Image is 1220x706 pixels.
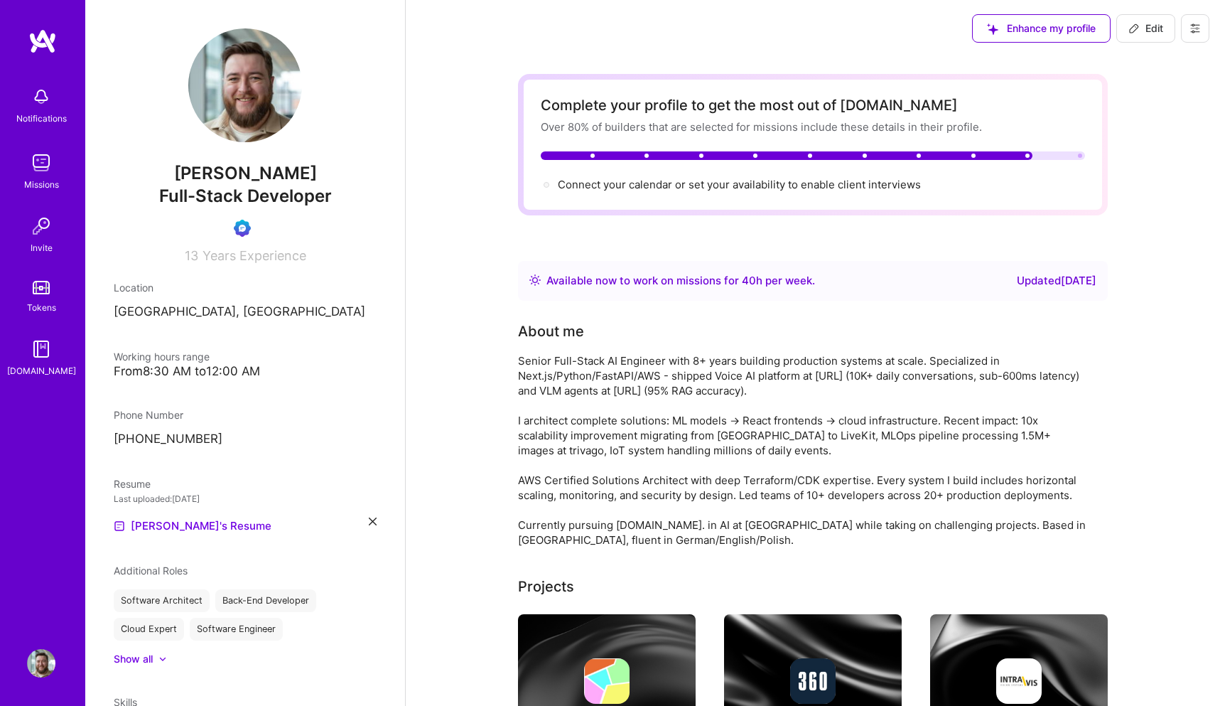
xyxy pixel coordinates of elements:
[1116,14,1175,43] button: Edit
[31,240,53,255] div: Invite
[33,281,50,294] img: tokens
[114,478,151,490] span: Resume
[28,28,57,54] img: logo
[584,658,630,704] img: Company logo
[541,97,1085,114] div: Complete your profile to get the most out of [DOMAIN_NAME]
[114,565,188,577] span: Additional Roles
[114,589,210,612] div: Software Architect
[114,409,183,421] span: Phone Number
[23,649,59,678] a: User Avatar
[790,658,836,704] img: Company logo
[27,335,55,363] img: guide book
[27,82,55,111] img: bell
[518,353,1086,547] div: Senior Full-Stack AI Engineer with 8+ years building production systems at scale. Specialized in ...
[369,518,377,525] i: icon Close
[114,364,377,379] div: From 8:30 AM to 12:00 AM
[159,186,332,206] span: Full-Stack Developer
[114,280,377,295] div: Location
[518,321,584,342] div: About me
[987,21,1096,36] span: Enhance my profile
[185,248,198,263] span: 13
[1017,272,1096,289] div: Updated [DATE]
[7,363,76,378] div: [DOMAIN_NAME]
[190,618,283,641] div: Software Engineer
[27,212,55,240] img: Invite
[114,351,210,363] span: Working hours range
[16,111,67,126] div: Notifications
[203,248,306,263] span: Years Experience
[27,300,56,315] div: Tokens
[742,274,756,287] span: 40
[529,274,541,286] img: Availability
[114,520,125,532] img: Resume
[114,491,377,506] div: Last uploaded: [DATE]
[114,163,377,184] span: [PERSON_NAME]
[24,177,59,192] div: Missions
[114,431,377,448] p: [PHONE_NUMBER]
[27,649,55,678] img: User Avatar
[215,589,316,612] div: Back-End Developer
[558,178,921,191] span: Connect your calendar or set your availability to enable client interviews
[114,518,271,535] a: [PERSON_NAME]'s Resume
[114,618,184,641] div: Cloud Expert
[114,304,377,321] p: [GEOGRAPHIC_DATA], [GEOGRAPHIC_DATA]
[541,119,1085,134] div: Over 80% of builders that are selected for missions include these details in their profile.
[518,576,574,597] div: Projects
[987,23,998,35] i: icon SuggestedTeams
[188,28,302,142] img: User Avatar
[1128,21,1163,36] span: Edit
[972,14,1111,43] button: Enhance my profile
[234,220,251,237] img: Evaluation Call Booked
[996,658,1042,704] img: Company logo
[546,272,815,289] div: Available now to work on missions for h per week .
[27,149,55,177] img: teamwork
[114,652,153,666] div: Show all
